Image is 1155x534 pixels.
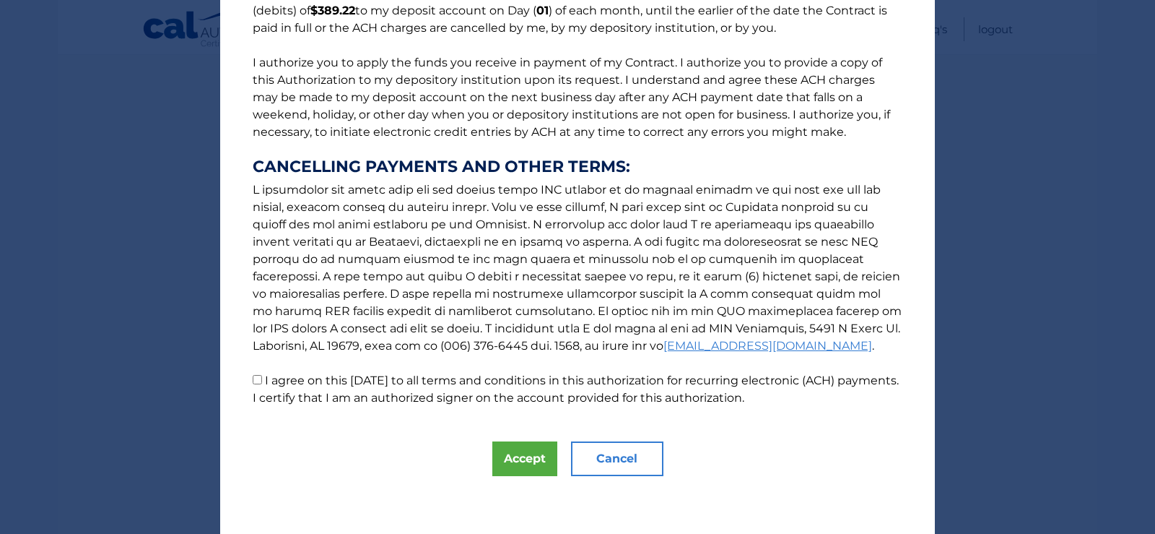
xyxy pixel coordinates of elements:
[253,374,899,405] label: I agree on this [DATE] to all terms and conditions in this authorization for recurring electronic...
[663,339,872,353] a: [EMAIL_ADDRESS][DOMAIN_NAME]
[492,442,557,476] button: Accept
[310,4,355,17] b: $389.22
[571,442,663,476] button: Cancel
[253,158,902,176] strong: CANCELLING PAYMENTS AND OTHER TERMS:
[536,4,549,17] b: 01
